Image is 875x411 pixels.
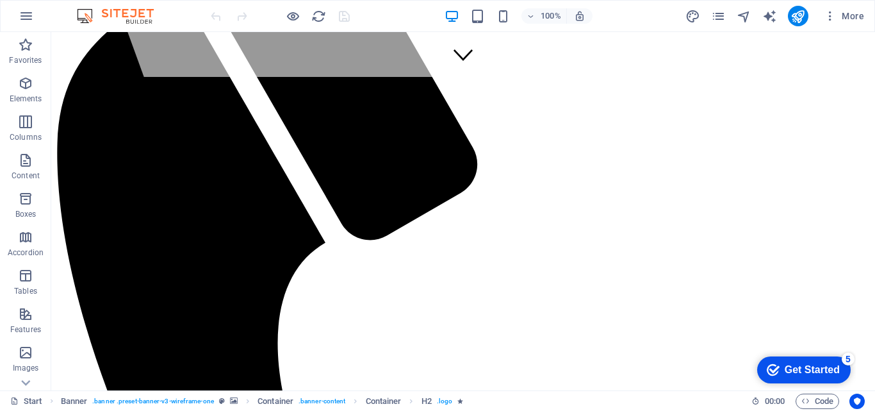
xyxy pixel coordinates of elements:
[574,10,585,22] i: On resize automatically adjust zoom level to fit chosen device.
[421,394,432,409] span: Click to select. Double-click to edit
[74,8,170,24] img: Editor Logo
[285,8,300,24] button: Click here to leave preview mode and continue editing
[737,9,751,24] i: Navigator
[521,8,567,24] button: 100%
[258,394,293,409] span: Click to select. Double-click to edit
[762,8,778,24] button: text_generator
[311,8,326,24] button: reload
[541,8,561,24] h6: 100%
[10,6,104,33] div: Get Started 5 items remaining, 0% complete
[849,394,865,409] button: Usercentrics
[711,9,726,24] i: Pages (Ctrl+Alt+S)
[95,3,108,15] div: 5
[10,94,42,104] p: Elements
[311,9,326,24] i: Reload page
[92,394,214,409] span: . banner .preset-banner-v3-wireframe-one
[366,394,402,409] span: Click to select. Double-click to edit
[10,132,42,142] p: Columns
[38,14,93,26] div: Get Started
[10,394,42,409] a: Click to cancel selection. Double-click to open Pages
[230,398,238,405] i: This element contains a background
[762,9,777,24] i: AI Writer
[796,394,839,409] button: Code
[14,286,37,296] p: Tables
[711,8,726,24] button: pages
[457,398,463,405] i: Element contains an animation
[15,209,37,219] p: Boxes
[61,394,464,409] nav: breadcrumb
[685,8,701,24] button: design
[751,394,785,409] h6: Session time
[685,9,700,24] i: Design (Ctrl+Alt+Y)
[437,394,452,409] span: . logo
[774,396,776,406] span: :
[8,247,44,258] p: Accordion
[13,363,39,373] p: Images
[219,398,225,405] i: This element is a customizable preset
[824,10,864,22] span: More
[12,171,40,181] p: Content
[765,394,785,409] span: 00 00
[790,9,805,24] i: Publish
[788,6,808,26] button: publish
[298,394,345,409] span: . banner-content
[801,394,833,409] span: Code
[737,8,752,24] button: navigator
[819,6,869,26] button: More
[61,394,88,409] span: Click to select. Double-click to edit
[9,55,42,65] p: Favorites
[10,324,41,335] p: Features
